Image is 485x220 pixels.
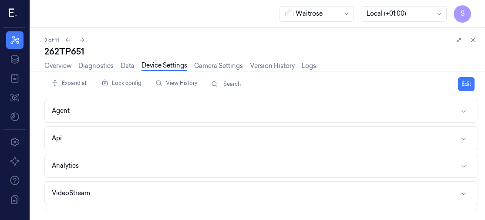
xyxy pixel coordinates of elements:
a: Camera Settings [194,61,243,71]
span: 2 of 11 [44,37,59,44]
div: 262TP651 [44,45,478,58]
a: Overview [44,61,71,71]
button: Agent [45,99,478,122]
button: Edit [458,77,475,91]
a: Data [121,61,135,71]
button: View History [152,76,201,90]
div: Expand all [48,75,91,91]
div: Analytics [52,161,79,170]
button: VideoStream [45,182,478,205]
div: Agent [52,106,70,115]
button: S [454,5,471,23]
button: Expand all [48,76,91,90]
a: Version History [250,61,295,71]
button: Analytics [45,154,478,177]
button: Lock config [98,76,145,90]
div: VideoStream [52,189,90,198]
div: Api [52,134,62,143]
a: Diagnostics [78,61,114,71]
a: Device Settings [141,61,187,71]
button: Api [45,127,478,150]
div: Lock config [98,75,145,91]
a: Logs [302,61,316,71]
